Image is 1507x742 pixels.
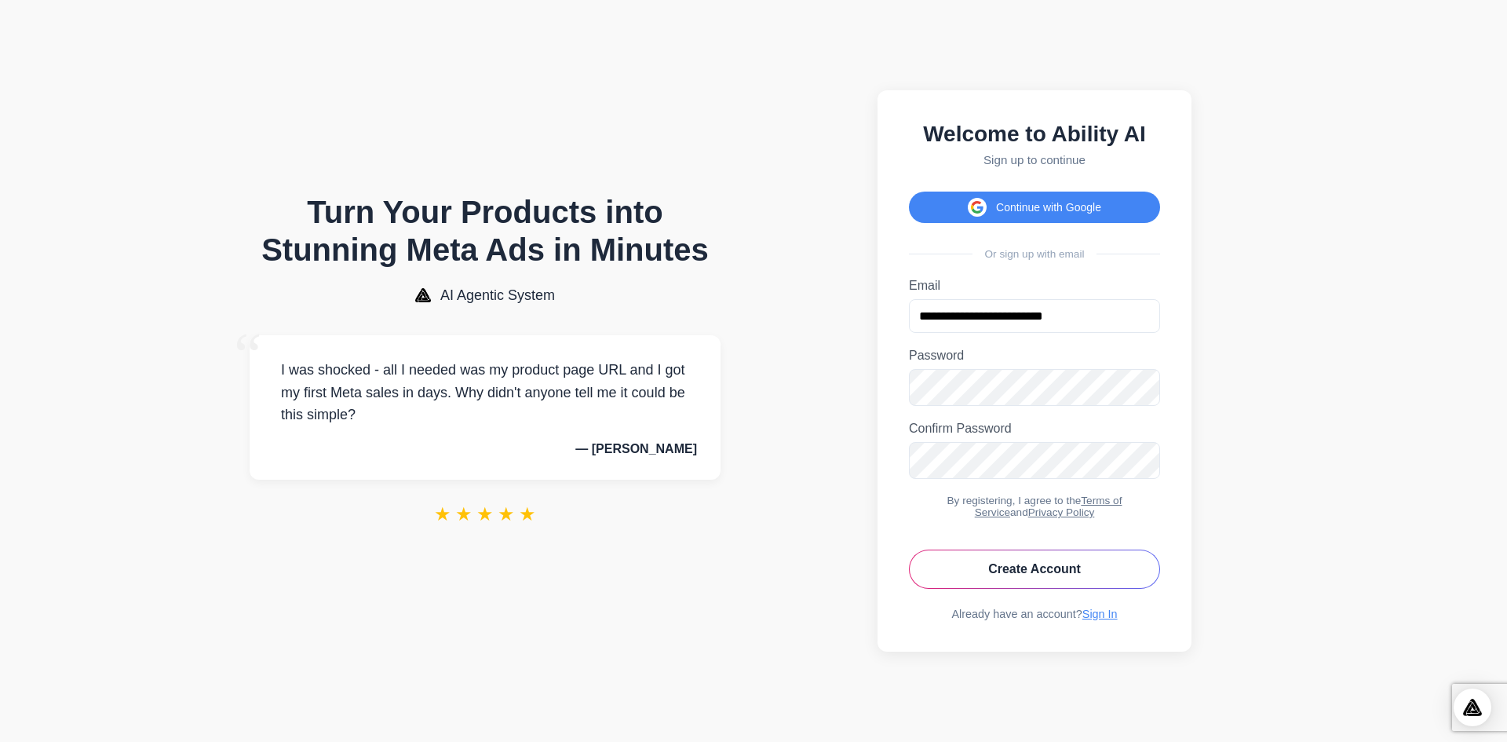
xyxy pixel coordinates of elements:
a: Terms of Service [975,495,1122,518]
p: I was shocked - all I needed was my product page URL and I got my first Meta sales in days. Why d... [273,359,697,426]
p: Sign up to continue [909,153,1160,166]
div: Already have an account? [909,608,1160,620]
span: AI Agentic System [440,287,555,304]
label: Password [909,349,1160,363]
h2: Welcome to Ability AI [909,122,1160,147]
a: Sign In [1082,608,1118,620]
span: “ [234,320,262,391]
div: Or sign up with email [909,248,1160,260]
label: Email [909,279,1160,293]
div: Open Intercom Messenger [1454,689,1491,726]
span: ★ [476,503,494,525]
img: AI Agentic System Logo [415,288,431,302]
div: By registering, I agree to the and [909,495,1160,518]
span: ★ [434,503,451,525]
span: ★ [519,503,536,525]
button: Continue with Google [909,192,1160,223]
span: ★ [498,503,515,525]
p: — [PERSON_NAME] [273,442,697,456]
button: Create Account [909,550,1160,589]
h1: Turn Your Products into Stunning Meta Ads in Minutes [250,193,721,269]
label: Confirm Password [909,422,1160,436]
a: Privacy Policy [1028,506,1095,518]
span: ★ [455,503,473,525]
